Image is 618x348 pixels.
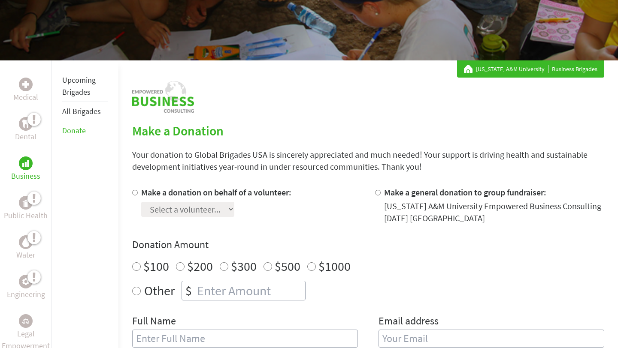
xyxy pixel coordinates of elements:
a: All Brigades [62,106,101,116]
label: $1000 [318,258,351,274]
a: WaterWater [16,235,35,261]
img: Legal Empowerment [22,318,29,324]
div: Legal Empowerment [19,314,33,328]
a: Public HealthPublic Health [4,196,48,222]
div: Medical [19,78,33,91]
div: Business [19,156,33,170]
div: [US_STATE] A&M University Empowered Business Consulting [DATE] [GEOGRAPHIC_DATA] [384,200,604,224]
img: Medical [22,81,29,88]
input: Enter Amount [195,281,305,300]
img: Dental [22,120,29,128]
a: Donate [62,126,86,135]
img: Engineering [22,278,29,285]
label: Email address [379,314,439,330]
img: Water [22,237,29,247]
label: $300 [231,258,257,274]
li: All Brigades [62,102,108,121]
div: Water [19,235,33,249]
label: Other [144,281,175,300]
label: $200 [187,258,213,274]
img: Public Health [22,198,29,207]
li: Upcoming Brigades [62,71,108,102]
label: $100 [143,258,169,274]
h2: Make a Donation [132,123,604,138]
div: Business Brigades [464,65,597,73]
img: logo-business.png [132,81,194,113]
p: Your donation to Global Brigades USA is sincerely appreciated and much needed! Your support is dr... [132,149,604,173]
a: BusinessBusiness [11,156,40,182]
p: Dental [15,131,36,143]
div: Dental [19,117,33,131]
input: Enter Full Name [132,330,358,348]
input: Your Email [379,330,604,348]
a: MedicalMedical [13,78,38,103]
label: $500 [275,258,300,274]
div: $ [182,281,195,300]
a: DentalDental [15,117,36,143]
a: [US_STATE] A&M University [476,65,548,73]
div: Public Health [19,196,33,210]
img: Business [22,160,29,167]
p: Medical [13,91,38,103]
a: Upcoming Brigades [62,75,96,97]
label: Full Name [132,314,176,330]
p: Water [16,249,35,261]
li: Donate [62,121,108,140]
div: Engineering [19,275,33,288]
h4: Donation Amount [132,238,604,252]
p: Business [11,170,40,182]
label: Make a general donation to group fundraiser: [384,187,546,198]
a: EngineeringEngineering [7,275,45,300]
p: Public Health [4,210,48,222]
label: Make a donation on behalf of a volunteer: [141,187,291,198]
p: Engineering [7,288,45,300]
